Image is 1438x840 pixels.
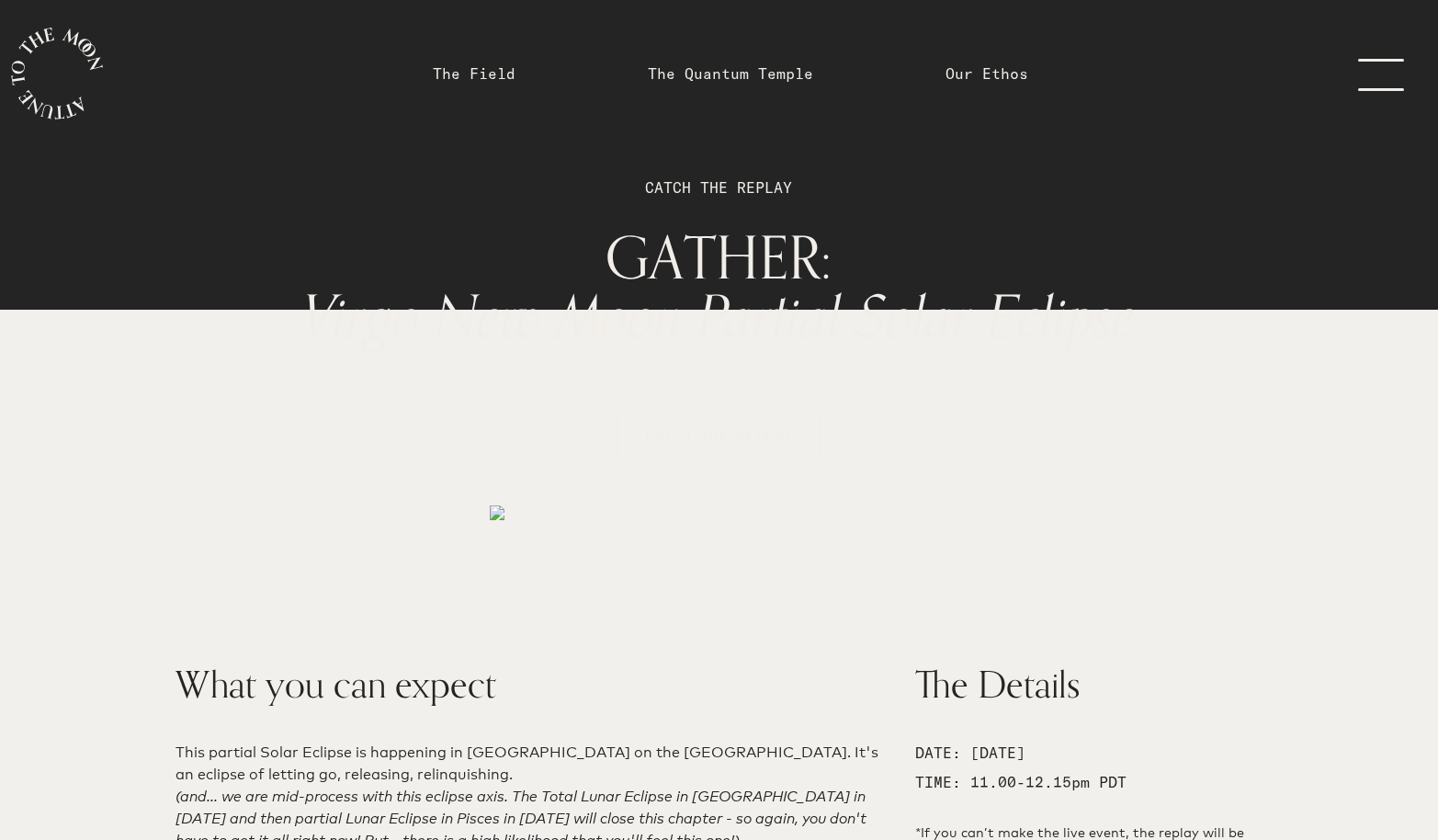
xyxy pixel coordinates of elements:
[645,425,792,447] span: CATCH THE REPLAY
[267,228,1171,348] h1: GATHER:
[267,147,1171,228] p: CATCH THE REPLAY
[915,771,1263,793] p: TIME: 11.00-12.15pm PDT
[302,270,1135,367] span: Virgo New Moon Partial Solar Eclipse
[915,657,1263,712] h2: The Details
[490,505,504,520] img: medias%2F68TdnYKDlPUA9N16a5wm
[915,742,1263,764] p: DATE: [DATE]
[176,742,893,786] p: This partial Solar Eclipse is happening in [GEOGRAPHIC_DATA] on the [GEOGRAPHIC_DATA]. It's an ec...
[433,62,515,85] a: The Field
[617,414,821,457] button: CATCH THE REPLAY
[648,62,813,85] a: The Quantum Temple
[176,657,893,712] h2: What you can expect
[945,62,1028,85] a: Our Ethos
